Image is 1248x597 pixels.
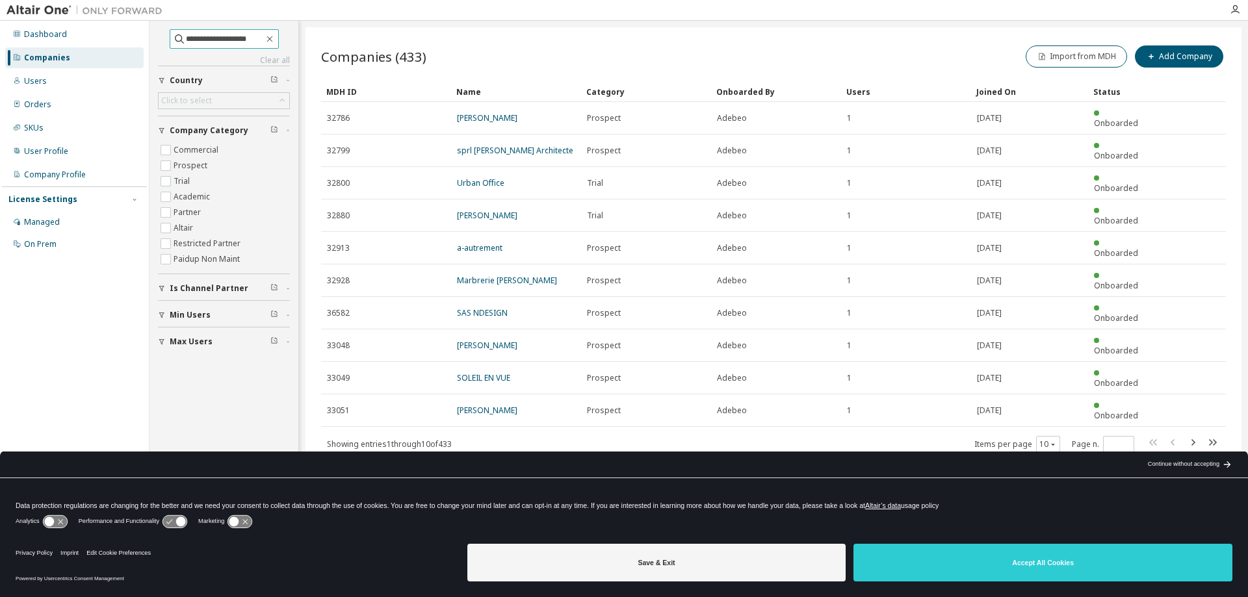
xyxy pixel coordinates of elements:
div: SKUs [24,123,44,133]
span: Onboarded [1094,150,1138,161]
span: [DATE] [977,178,1002,188]
span: Onboarded [1094,345,1138,356]
img: Altair One [6,4,169,17]
span: Page n. [1072,436,1134,453]
div: Users [846,81,966,102]
span: Adebeo [717,210,747,221]
a: Clear all [158,55,290,66]
div: Name [456,81,576,102]
span: [DATE] [977,373,1002,383]
span: 32799 [327,146,350,156]
span: [DATE] [977,275,1002,286]
span: Trial [587,178,603,188]
a: [PERSON_NAME] [457,210,517,221]
span: Showing entries 1 through 10 of 433 [327,438,452,450]
span: Adebeo [717,340,747,351]
span: Onboarded [1094,215,1138,226]
span: 1 [847,210,851,221]
div: Orders [24,99,51,110]
div: Category [586,81,706,102]
span: 32800 [327,178,350,188]
div: Onboarded By [716,81,836,102]
span: Clear filter [270,283,278,294]
span: [DATE] [977,340,1002,351]
span: Prospect [587,405,621,416]
button: Company Category [158,116,290,145]
div: Click to select [161,95,212,106]
button: Max Users [158,327,290,356]
span: Adebeo [717,113,747,123]
label: Altair [174,220,196,236]
a: [PERSON_NAME] [457,405,517,416]
span: 1 [847,340,851,351]
span: Adebeo [717,146,747,156]
span: Adebeo [717,405,747,416]
div: Companies [24,53,70,63]
a: [PERSON_NAME] [457,112,517,123]
span: Is Channel Partner [170,283,248,294]
label: Paidup Non Maint [174,251,242,267]
span: Country [170,75,203,86]
a: [PERSON_NAME] [457,340,517,351]
span: 1 [847,275,851,286]
span: Adebeo [717,178,747,188]
span: [DATE] [977,243,1002,253]
div: Click to select [159,93,289,108]
span: 1 [847,243,851,253]
div: User Profile [24,146,68,157]
a: SAS NDESIGN [457,307,508,318]
div: Joined On [976,81,1083,102]
span: 1 [847,308,851,318]
span: Clear filter [270,337,278,347]
span: Prospect [587,243,621,253]
span: Onboarded [1094,118,1138,129]
span: Prospect [587,113,621,123]
span: Clear filter [270,125,278,136]
span: Trial [587,210,603,221]
span: 1 [847,178,851,188]
button: Add Company [1135,45,1223,68]
span: Prospect [587,373,621,383]
label: Trial [174,173,192,189]
span: Onboarded [1094,312,1138,324]
span: Adebeo [717,308,747,318]
span: 32913 [327,243,350,253]
span: Onboarded [1094,410,1138,421]
label: Academic [174,189,213,205]
span: Onboarded [1094,280,1138,291]
button: Min Users [158,301,290,329]
span: 36582 [327,308,350,318]
button: Import from MDH [1026,45,1127,68]
span: 33048 [327,340,350,351]
span: 33049 [327,373,350,383]
span: 33051 [327,405,350,416]
div: Users [24,76,47,86]
label: Partner [174,205,203,220]
span: Prospect [587,340,621,351]
div: Status [1093,81,1148,102]
span: Adebeo [717,275,747,286]
div: License Settings [8,194,77,205]
span: Prospect [587,146,621,156]
span: Onboarded [1094,248,1138,259]
span: Company Category [170,125,248,136]
span: Clear filter [270,310,278,320]
label: Restricted Partner [174,236,243,251]
span: 1 [847,373,851,383]
button: 10 [1039,439,1057,450]
span: 32928 [327,275,350,286]
span: Prospect [587,275,621,286]
div: Managed [24,217,60,227]
button: Country [158,66,290,95]
div: Dashboard [24,29,67,40]
span: [DATE] [977,405,1002,416]
span: 32786 [327,113,350,123]
span: Prospect [587,308,621,318]
span: Adebeo [717,243,747,253]
span: Clear filter [270,75,278,86]
span: Onboarded [1094,183,1138,194]
span: 1 [847,113,851,123]
span: 32880 [327,210,350,221]
span: Companies (433) [321,47,426,66]
div: Company Profile [24,170,86,180]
